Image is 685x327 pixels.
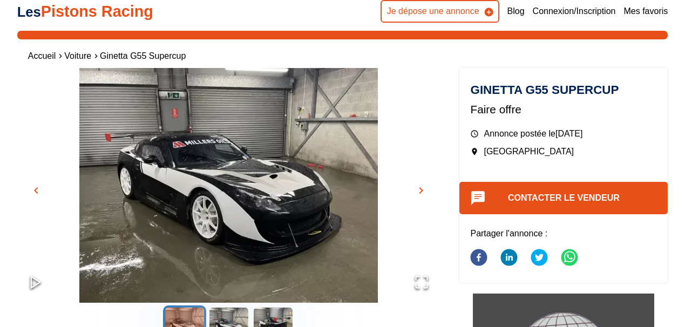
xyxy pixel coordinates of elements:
[17,68,440,303] div: Go to Slide 1
[531,242,548,275] button: twitter
[470,228,657,240] p: Partager l'annonce :
[17,264,54,303] button: Play or Pause Slideshow
[100,51,186,60] a: Ginetta G55 supercup
[561,242,578,275] button: whatsapp
[470,242,487,275] button: facebook
[17,3,153,20] a: LesPistons Racing
[459,182,668,214] button: Contacter le vendeur
[500,242,518,275] button: linkedin
[415,184,428,197] span: chevron_right
[413,182,429,199] button: chevron_right
[470,128,657,140] p: Annonce postée le [DATE]
[64,51,91,60] a: Voiture
[470,101,657,117] p: Faire offre
[30,184,43,197] span: chevron_left
[507,5,525,17] a: Blog
[623,5,668,17] a: Mes favoris
[470,84,657,96] h1: Ginetta G55 supercup
[470,146,657,158] p: [GEOGRAPHIC_DATA]
[28,51,56,60] a: Accueil
[508,193,620,202] a: Contacter le vendeur
[17,68,440,303] img: image
[533,5,616,17] a: Connexion/Inscription
[403,264,440,303] button: Open Fullscreen
[17,4,41,19] span: Les
[28,182,44,199] button: chevron_left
